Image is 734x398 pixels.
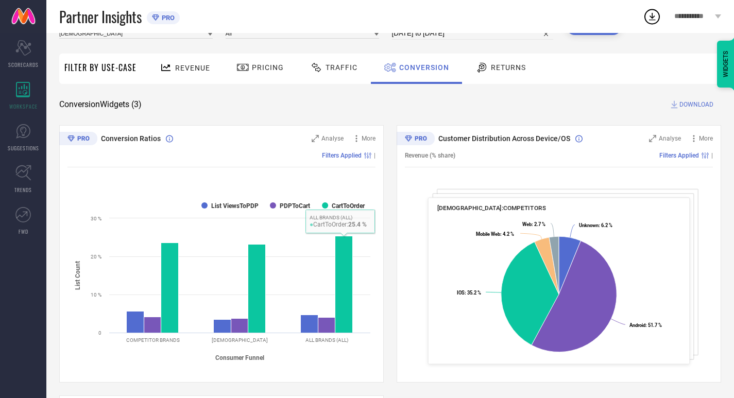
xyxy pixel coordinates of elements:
text: : 4.2 % [476,231,514,237]
span: PRO [159,14,175,22]
span: FWD [19,228,28,235]
span: Analyse [659,135,681,142]
span: Returns [491,63,526,72]
span: SUGGESTIONS [8,144,39,152]
text: [DEMOGRAPHIC_DATA] [212,337,268,343]
text: 0 [98,330,101,336]
input: Select time period [392,27,554,40]
span: Revenue [175,64,210,72]
span: Customer Distribution Across Device/OS [438,134,570,143]
text: PDPToCart [280,202,310,210]
span: | [374,152,375,159]
div: Premium [397,132,435,147]
text: 10 % [91,292,101,298]
span: Revenue (% share) [405,152,455,159]
tspan: Consumer Funnel [215,354,264,361]
text: 20 % [91,254,101,259]
svg: Zoom [649,135,656,142]
text: List ViewsToPDP [211,202,259,210]
span: Conversion Ratios [101,134,161,143]
text: 30 % [91,216,101,221]
tspan: Android [629,322,645,328]
text: ALL BRANDS (ALL) [305,337,348,343]
svg: Zoom [312,135,319,142]
text: : 51.7 % [629,322,662,328]
tspan: Mobile Web [476,231,500,237]
tspan: Unknown [579,222,599,228]
span: SCORECARDS [8,61,39,68]
span: WORKSPACE [9,102,38,110]
span: Filter By Use-Case [64,61,136,74]
span: [DEMOGRAPHIC_DATA]:COMPETITORS [437,204,546,212]
span: More [362,135,375,142]
span: TRENDS [14,186,32,194]
span: Conversion Widgets ( 3 ) [59,99,142,110]
span: More [699,135,713,142]
span: Partner Insights [59,6,142,27]
tspan: IOS [457,290,465,296]
span: Traffic [326,63,357,72]
text: COMPETITOR BRANDS [126,337,180,343]
text: : 6.2 % [579,222,612,228]
span: Filters Applied [659,152,699,159]
div: Premium [59,132,97,147]
span: Filters Applied [322,152,362,159]
tspan: List Count [74,261,81,290]
tspan: Web [522,221,532,227]
div: Open download list [643,7,661,26]
text: : 35.2 % [457,290,481,296]
text: CartToOrder [332,202,365,210]
span: Analyse [321,135,344,142]
span: Pricing [252,63,284,72]
span: Conversion [399,63,449,72]
text: : 2.7 % [522,221,545,227]
span: DOWNLOAD [679,99,713,110]
span: | [711,152,713,159]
